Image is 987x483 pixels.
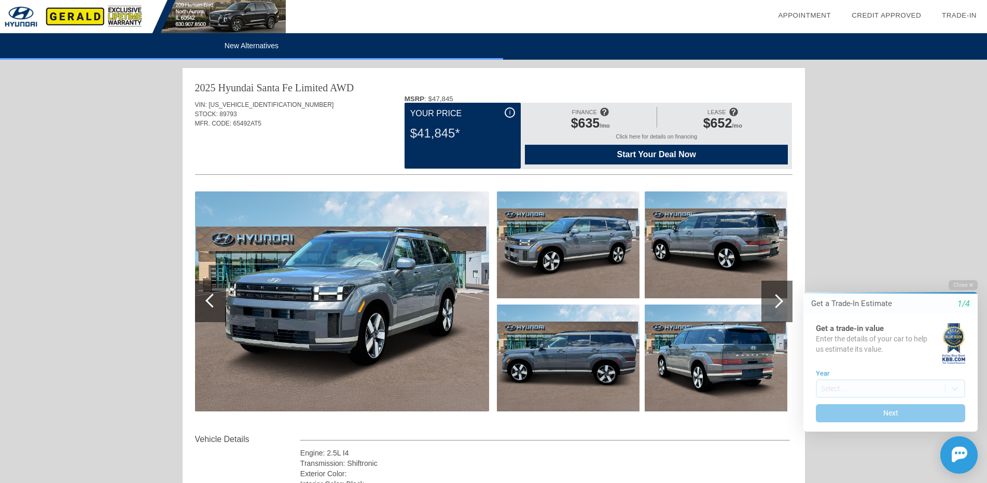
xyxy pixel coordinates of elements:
[505,107,515,118] div: i
[778,11,831,19] a: Appointment
[707,109,726,115] span: LEASE
[195,191,489,411] img: New-2025-Hyundai-SantaFe-LimitedAWD-ID23436641251-aHR0cDovL2ltYWdlcy51bml0c2ludmVudG9yeS5jb20vdXB...
[852,11,921,19] a: Credit Approved
[195,80,293,95] div: 2025 Hyundai Santa Fe
[410,107,515,120] div: Your Price
[497,305,640,411] img: New-2025-Hyundai-SantaFe-LimitedAWD-ID23436641257-aHR0cDovL2ltYWdlcy51bml0c2ludmVudG9yeS5jb20vdXB...
[497,191,640,298] img: New-2025-Hyundai-SantaFe-LimitedAWD-ID23436641254-aHR0cDovL2ltYWdlcy51bml0c2ludmVudG9yeS5jb20vdXB...
[300,448,790,458] div: Engine: 2.5L I4
[530,116,650,133] div: /mo
[195,120,232,127] span: MFR. CODE:
[300,468,790,479] div: Exterior Color:
[300,458,790,468] div: Transmission: Shiftronic
[208,101,333,108] span: [US_VEHICLE_IDENTIFICATION_NUMBER]
[645,305,787,411] img: New-2025-Hyundai-SantaFe-LimitedAWD-ID23436641269-aHR0cDovL2ltYWdlcy51bml0c2ludmVudG9yeS5jb20vdXB...
[195,101,207,108] span: VIN:
[525,133,788,145] div: Click here for details on financing
[571,116,600,130] span: $635
[195,111,218,118] span: STOCK:
[942,11,977,19] a: Trade-In
[405,95,793,103] div: : $47,845
[538,150,775,159] span: Start Your Deal Now
[572,109,597,115] span: FINANCE
[195,433,300,446] div: Vehicle Details
[195,144,793,160] div: Quoted on [DATE] 12:16:18 AM
[645,191,787,298] img: New-2025-Hyundai-SantaFe-LimitedAWD-ID23436641263-aHR0cDovL2ltYWdlcy51bml0c2ludmVudG9yeS5jb20vdXB...
[410,120,515,147] div: $41,845*
[233,120,262,127] span: 65492AT5
[295,80,354,95] div: Limited AWD
[219,111,237,118] span: 89793
[782,271,987,483] iframe: Chat Assistance
[405,95,425,103] b: MSRP
[703,116,732,130] span: $652
[662,116,783,133] div: /mo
